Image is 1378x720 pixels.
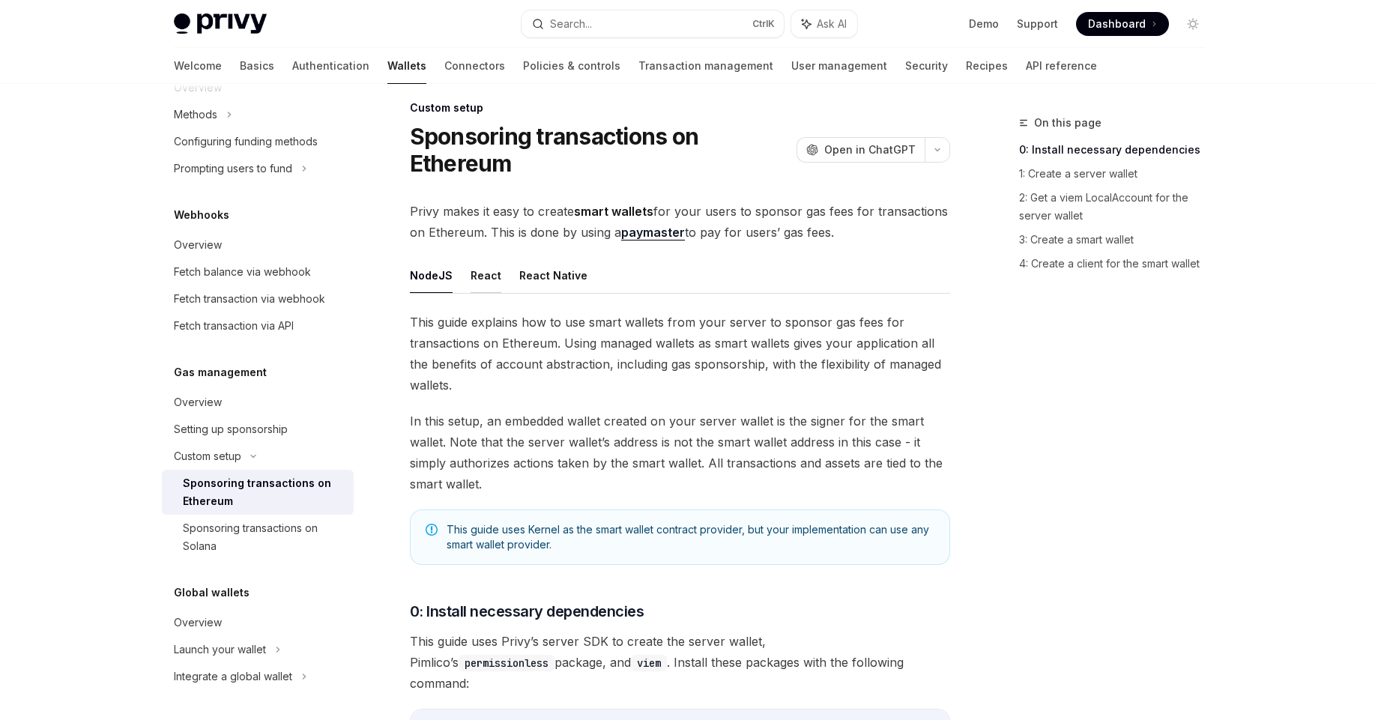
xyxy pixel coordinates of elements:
[905,48,948,84] a: Security
[174,614,222,632] div: Overview
[174,263,311,281] div: Fetch balance via webhook
[522,10,784,37] button: Search...CtrlK
[162,258,354,285] a: Fetch balance via webhook
[969,16,999,31] a: Demo
[791,10,857,37] button: Ask AI
[183,519,345,555] div: Sponsoring transactions on Solana
[1034,114,1102,132] span: On this page
[410,312,950,396] span: This guide explains how to use smart wallets from your server to sponsor gas fees for transaction...
[824,142,916,157] span: Open in ChatGPT
[426,524,438,536] svg: Note
[1088,16,1146,31] span: Dashboard
[817,16,847,31] span: Ask AI
[174,420,288,438] div: Setting up sponsorship
[410,631,950,694] span: This guide uses Privy’s server SDK to create the server wallet, Pimlico’s package, and . Install ...
[1019,228,1217,252] a: 3: Create a smart wallet
[162,312,354,339] a: Fetch transaction via API
[174,160,292,178] div: Prompting users to fund
[410,123,791,177] h1: Sponsoring transactions on Ethereum
[410,258,453,293] button: NodeJS
[162,416,354,443] a: Setting up sponsorship
[174,13,267,34] img: light logo
[447,522,934,552] span: This guide uses Kernel as the smart wallet contract provider, but your implementation can use any...
[631,655,667,671] code: viem
[1026,48,1097,84] a: API reference
[174,363,267,381] h5: Gas management
[174,290,325,308] div: Fetch transaction via webhook
[174,393,222,411] div: Overview
[966,48,1008,84] a: Recipes
[410,601,644,622] span: 0: Install necessary dependencies
[162,128,354,155] a: Configuring funding methods
[550,15,592,33] div: Search...
[174,668,292,686] div: Integrate a global wallet
[791,48,887,84] a: User management
[292,48,369,84] a: Authentication
[638,48,773,84] a: Transaction management
[174,106,217,124] div: Methods
[162,285,354,312] a: Fetch transaction via webhook
[410,201,950,243] span: Privy makes it easy to create for your users to sponsor gas fees for transactions on Ethereum. Th...
[174,133,318,151] div: Configuring funding methods
[752,18,775,30] span: Ctrl K
[387,48,426,84] a: Wallets
[519,258,587,293] button: React Native
[1019,186,1217,228] a: 2: Get a viem LocalAccount for the server wallet
[174,236,222,254] div: Overview
[797,137,925,163] button: Open in ChatGPT
[162,515,354,560] a: Sponsoring transactions on Solana
[174,48,222,84] a: Welcome
[1076,12,1169,36] a: Dashboard
[621,225,685,240] a: paymaster
[162,609,354,636] a: Overview
[1019,162,1217,186] a: 1: Create a server wallet
[174,584,250,602] h5: Global wallets
[183,474,345,510] div: Sponsoring transactions on Ethereum
[1019,138,1217,162] a: 0: Install necessary dependencies
[1019,252,1217,276] a: 4: Create a client for the smart wallet
[574,204,653,219] strong: smart wallets
[459,655,554,671] code: permissionless
[174,641,266,659] div: Launch your wallet
[471,258,501,293] button: React
[444,48,505,84] a: Connectors
[162,470,354,515] a: Sponsoring transactions on Ethereum
[174,447,241,465] div: Custom setup
[1181,12,1205,36] button: Toggle dark mode
[410,100,950,115] div: Custom setup
[523,48,620,84] a: Policies & controls
[1017,16,1058,31] a: Support
[410,411,950,494] span: In this setup, an embedded wallet created on your server wallet is the signer for the smart walle...
[240,48,274,84] a: Basics
[174,206,229,224] h5: Webhooks
[162,389,354,416] a: Overview
[162,232,354,258] a: Overview
[174,317,294,335] div: Fetch transaction via API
